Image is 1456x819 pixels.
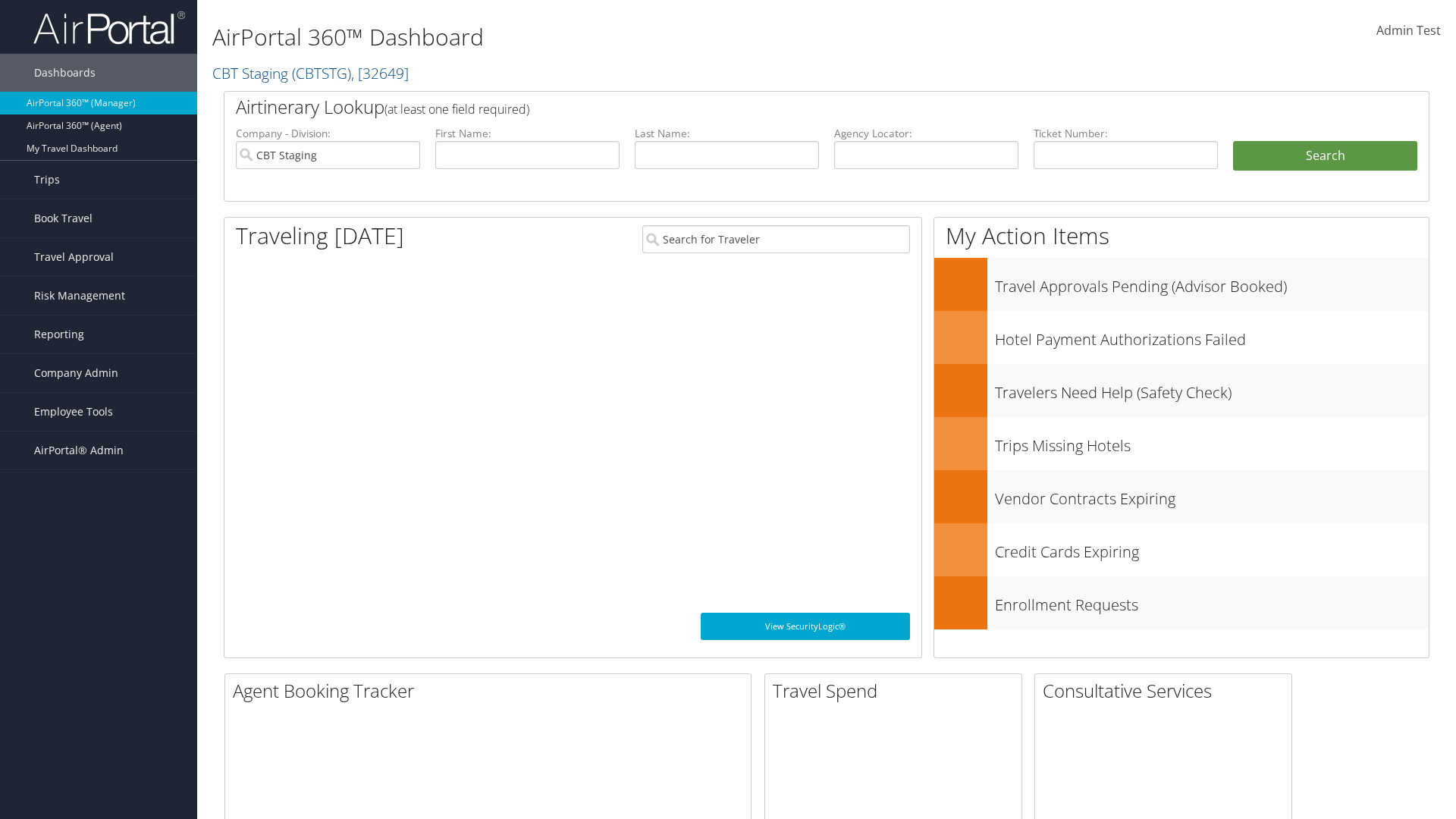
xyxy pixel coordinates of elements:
a: CBT Staging [212,63,409,83]
h1: AirPortal 360™ Dashboard [212,21,1031,53]
h3: Travel Approvals Pending (Advisor Booked) [995,268,1429,297]
span: ( CBTSTG ) [292,63,351,83]
h2: Agent Booking Tracker [233,678,751,704]
label: Company - Division: [236,126,420,141]
a: Enrollment Requests [934,576,1429,629]
span: Admin Test [1376,22,1441,39]
label: Last Name: [635,126,819,141]
span: Travel Approval [34,238,114,276]
span: Trips [34,161,60,199]
a: Trips Missing Hotels [934,417,1429,470]
h2: Travel Spend [773,678,1021,704]
label: Ticket Number: [1034,126,1218,141]
span: Book Travel [34,199,93,237]
span: Dashboards [34,54,96,92]
a: Travel Approvals Pending (Advisor Booked) [934,258,1429,311]
h1: Traveling [DATE] [236,220,404,252]
input: Search for Traveler [642,225,910,253]
a: Credit Cards Expiring [934,523,1429,576]
span: Company Admin [34,354,118,392]
h3: Trips Missing Hotels [995,428,1429,457]
img: airportal-logo.png [33,10,185,45]
h3: Hotel Payment Authorizations Failed [995,322,1429,350]
span: (at least one field required) [384,101,529,118]
h3: Credit Cards Expiring [995,534,1429,563]
label: Agency Locator: [834,126,1018,141]
span: Employee Tools [34,393,113,431]
a: View SecurityLogic® [701,613,910,640]
span: Reporting [34,315,84,353]
a: Hotel Payment Authorizations Failed [934,311,1429,364]
button: Search [1233,141,1417,171]
label: First Name: [435,126,620,141]
h1: My Action Items [934,220,1429,252]
span: , [ 32649 ] [351,63,409,83]
span: Risk Management [34,277,125,315]
h2: Consultative Services [1043,678,1291,704]
h2: Airtinerary Lookup [236,94,1317,120]
a: Admin Test [1376,8,1441,55]
h3: Travelers Need Help (Safety Check) [995,375,1429,403]
a: Vendor Contracts Expiring [934,470,1429,523]
h3: Vendor Contracts Expiring [995,481,1429,510]
span: AirPortal® Admin [34,431,124,469]
a: Travelers Need Help (Safety Check) [934,364,1429,417]
h3: Enrollment Requests [995,587,1429,616]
